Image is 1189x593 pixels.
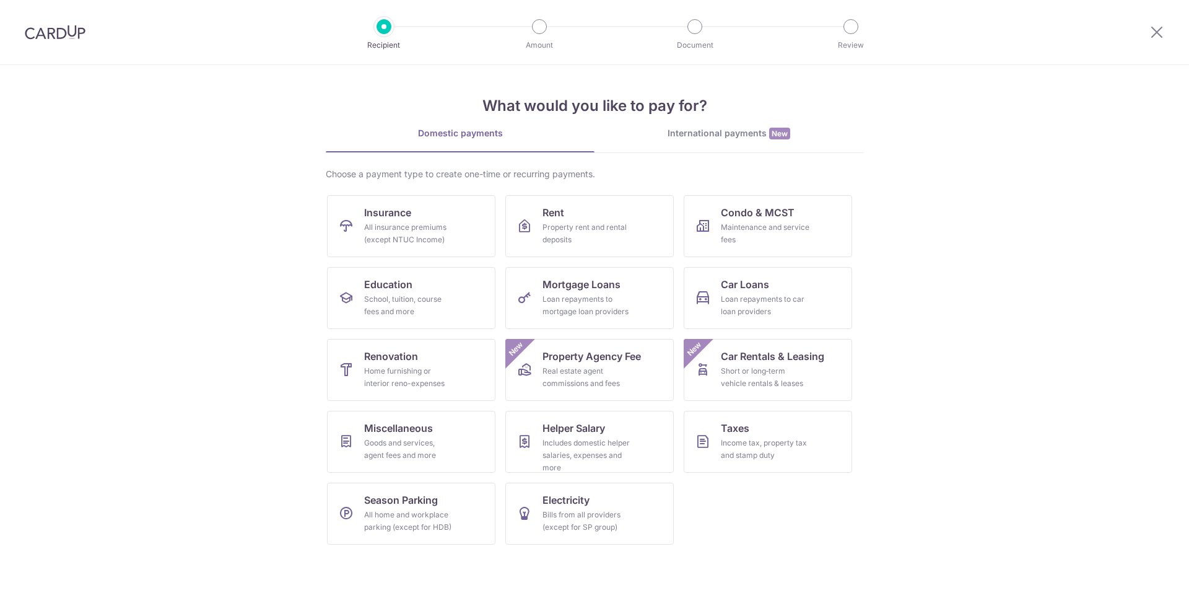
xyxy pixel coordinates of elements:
[364,277,412,292] span: Education
[505,411,674,473] a: Helper SalaryIncludes domestic helper salaries, expenses and more
[505,267,674,329] a: Mortgage LoansLoan repayments to mortgage loan providers
[327,339,495,401] a: RenovationHome furnishing or interior reno-expenses
[542,421,605,436] span: Helper Salary
[721,437,810,462] div: Income tax, property tax and stamp duty
[542,349,641,364] span: Property Agency Fee
[505,195,674,257] a: RentProperty rent and rental deposits
[327,483,495,545] a: Season ParkingAll home and workplace parking (except for HDB)
[25,25,85,40] img: CardUp
[364,421,433,436] span: Miscellaneous
[721,293,810,318] div: Loan repayments to car loan providers
[542,437,632,474] div: Includes domestic helper salaries, expenses and more
[542,277,621,292] span: Mortgage Loans
[506,339,526,359] span: New
[327,195,495,257] a: InsuranceAll insurance premiums (except NTUC Income)
[684,339,852,401] a: Car Rentals & LeasingShort or long‑term vehicle rentals & leasesNew
[594,127,863,140] div: International payments
[542,365,632,390] div: Real estate agent commissions and fees
[542,293,632,318] div: Loan repayments to mortgage loan providers
[364,493,438,507] span: Season Parking
[721,205,795,220] span: Condo & MCST
[684,411,852,473] a: TaxesIncome tax, property tax and stamp duty
[684,267,852,329] a: Car LoansLoan repayments to car loan providers
[769,128,790,139] span: New
[542,509,632,534] div: Bills from all providers (except for SP group)
[327,267,495,329] a: EducationSchool, tuition, course fees and more
[364,437,453,462] div: Goods and services, agent fees and more
[721,349,824,364] span: Car Rentals & Leasing
[542,221,632,246] div: Property rent and rental deposits
[649,39,741,51] p: Document
[721,277,769,292] span: Car Loans
[684,195,852,257] a: Condo & MCSTMaintenance and service fees
[364,205,411,220] span: Insurance
[364,349,418,364] span: Renovation
[364,365,453,390] div: Home furnishing or interior reno-expenses
[721,365,810,390] div: Short or long‑term vehicle rentals & leases
[542,493,590,507] span: Electricity
[542,205,564,220] span: Rent
[721,421,749,436] span: Taxes
[326,95,863,117] h4: What would you like to pay for?
[326,168,863,180] div: Choose a payment type to create one-time or recurring payments.
[338,39,430,51] p: Recipient
[505,483,674,545] a: ElectricityBills from all providers (except for SP group)
[327,411,495,473] a: MiscellaneousGoods and services, agent fees and more
[805,39,897,51] p: Review
[364,221,453,246] div: All insurance premiums (except NTUC Income)
[505,339,674,401] a: Property Agency FeeReal estate agent commissions and feesNew
[364,293,453,318] div: School, tuition, course fees and more
[721,221,810,246] div: Maintenance and service fees
[494,39,585,51] p: Amount
[364,509,453,534] div: All home and workplace parking (except for HDB)
[684,339,705,359] span: New
[326,127,594,139] div: Domestic payments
